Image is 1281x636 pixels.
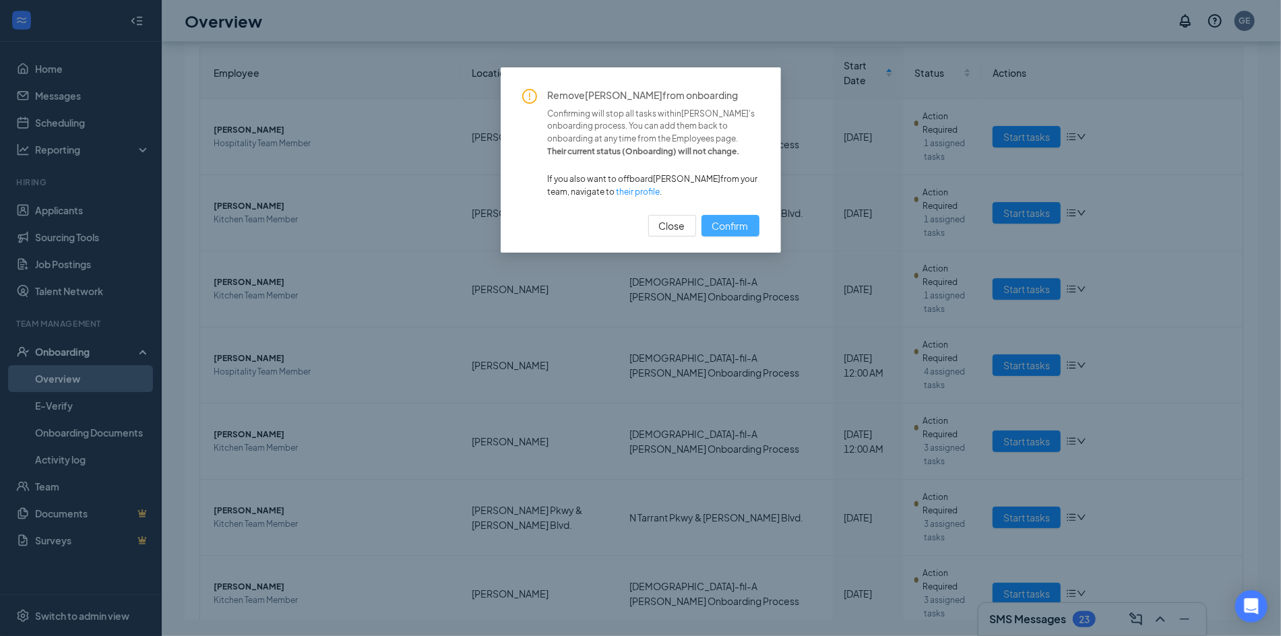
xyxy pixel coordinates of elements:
[701,215,759,236] button: Confirm
[712,218,749,233] span: Confirm
[522,89,537,104] span: exclamation-circle
[548,146,759,158] span: Their current status ( Onboarding ) will not change.
[548,89,759,102] span: Remove [PERSON_NAME] from onboarding
[648,215,696,236] button: Close
[548,108,759,146] span: Confirming will stop all tasks within [PERSON_NAME] 's onboarding process. You can add them back ...
[1235,590,1268,623] div: Open Intercom Messenger
[548,173,759,199] span: If you also want to offboard [PERSON_NAME] from your team, navigate to .
[617,187,660,197] a: their profile
[659,218,685,233] span: Close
